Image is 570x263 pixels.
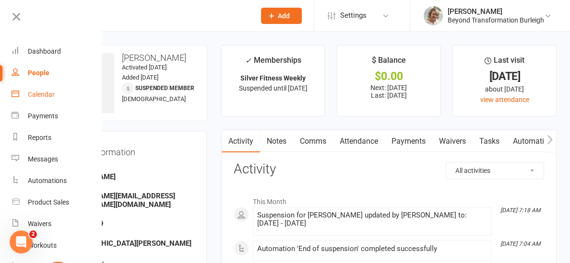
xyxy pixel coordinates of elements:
[12,127,102,149] a: Reports
[222,130,260,152] a: Activity
[485,54,524,71] div: Last visit
[257,211,487,228] div: Suspension for [PERSON_NAME] updated by [PERSON_NAME] to: [DATE] - [DATE]
[234,192,544,207] li: This Month
[245,54,301,72] div: Memberships
[28,155,58,163] div: Messages
[234,162,544,177] h3: Activity
[12,41,102,62] a: Dashboard
[28,134,51,141] div: Reports
[135,85,194,91] span: Suspended member
[385,130,432,152] a: Payments
[12,213,102,235] a: Waivers
[500,207,540,214] i: [DATE] 7:18 AM
[12,192,102,213] a: Product Sales
[462,84,547,94] div: about [DATE]
[60,239,194,256] strong: 1 [GEOGRAPHIC_DATA][PERSON_NAME] 4220
[333,130,385,152] a: Attendance
[122,64,166,71] time: Activated [DATE]
[60,230,194,240] div: Address
[122,95,186,103] span: [DEMOGRAPHIC_DATA]
[245,56,251,65] i: ✓
[12,170,102,192] a: Automations
[28,198,69,206] div: Product Sales
[260,130,293,152] a: Notes
[28,91,55,98] div: Calendar
[462,71,547,81] div: [DATE]
[60,164,194,173] div: Owner
[12,149,102,170] a: Messages
[278,12,290,20] span: Add
[257,245,487,253] div: Automation 'End of suspension' completed successfully
[448,16,544,24] div: Beyond Transformation Burleigh
[12,62,102,84] a: People
[57,9,249,23] input: Search...
[60,192,194,209] strong: [PERSON_NAME][EMAIL_ADDRESS][PERSON_NAME][DOMAIN_NAME]
[10,230,33,253] iframe: Intercom live chat
[293,130,333,152] a: Comms
[28,69,49,77] div: People
[506,130,563,152] a: Automations
[54,53,199,63] h3: [PERSON_NAME]
[473,130,506,152] a: Tasks
[261,8,302,24] button: Add
[60,211,194,220] div: Mobile Number
[340,5,367,26] span: Settings
[29,230,37,238] span: 2
[60,183,194,193] div: Email
[122,74,158,81] time: Added [DATE]
[500,240,540,247] i: [DATE] 7:04 AM
[448,7,544,16] div: [PERSON_NAME]
[12,105,102,127] a: Payments
[424,6,443,25] img: thumb_image1597172689.png
[28,241,57,249] div: Workouts
[12,84,102,105] a: Calendar
[432,130,473,152] a: Waivers
[346,84,432,99] p: Next: [DATE] Last: [DATE]
[480,96,529,103] a: view attendance
[28,112,58,120] div: Payments
[239,84,308,92] span: Suspended until [DATE]
[372,54,406,71] div: $ Balance
[28,177,67,184] div: Automations
[240,74,306,82] strong: Silver Fitness Weekly
[60,172,194,181] strong: [PERSON_NAME]
[28,47,61,55] div: Dashboard
[12,235,102,256] a: Workouts
[28,220,51,228] div: Waivers
[59,144,194,157] h3: Contact information
[346,71,432,81] div: $0.00
[60,219,194,228] strong: 0418560469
